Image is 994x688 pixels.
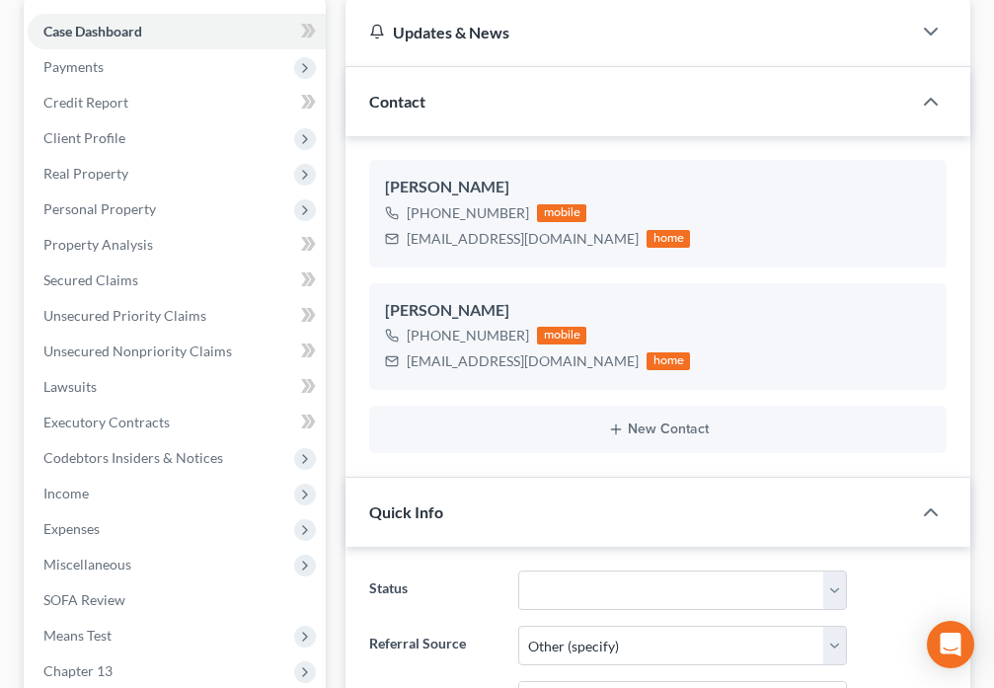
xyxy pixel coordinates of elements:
[369,22,887,42] div: Updates & News
[537,327,586,344] div: mobile
[927,621,974,668] div: Open Intercom Messenger
[359,571,508,610] label: Status
[43,94,128,111] span: Credit Report
[647,230,690,248] div: home
[43,414,170,430] span: Executory Contracts
[43,200,156,217] span: Personal Property
[537,204,586,222] div: mobile
[28,405,326,440] a: Executory Contracts
[43,449,223,466] span: Codebtors Insiders & Notices
[43,307,206,324] span: Unsecured Priority Claims
[43,23,142,39] span: Case Dashboard
[369,92,425,111] span: Contact
[647,352,690,370] div: home
[43,165,128,182] span: Real Property
[43,485,89,501] span: Income
[43,58,104,75] span: Payments
[28,334,326,369] a: Unsecured Nonpriority Claims
[385,176,931,199] div: [PERSON_NAME]
[43,662,113,679] span: Chapter 13
[43,591,125,608] span: SOFA Review
[28,263,326,298] a: Secured Claims
[28,369,326,405] a: Lawsuits
[43,271,138,288] span: Secured Claims
[385,421,931,437] button: New Contact
[28,582,326,618] a: SOFA Review
[43,129,125,146] span: Client Profile
[28,85,326,120] a: Credit Report
[43,556,131,573] span: Miscellaneous
[385,299,931,323] div: [PERSON_NAME]
[28,298,326,334] a: Unsecured Priority Claims
[28,227,326,263] a: Property Analysis
[43,520,100,537] span: Expenses
[407,203,529,223] div: [PHONE_NUMBER]
[43,343,232,359] span: Unsecured Nonpriority Claims
[43,378,97,395] span: Lawsuits
[43,627,112,644] span: Means Test
[407,326,529,345] div: [PHONE_NUMBER]
[407,229,639,249] div: [EMAIL_ADDRESS][DOMAIN_NAME]
[407,351,639,371] div: [EMAIL_ADDRESS][DOMAIN_NAME]
[369,502,443,521] span: Quick Info
[28,14,326,49] a: Case Dashboard
[43,236,153,253] span: Property Analysis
